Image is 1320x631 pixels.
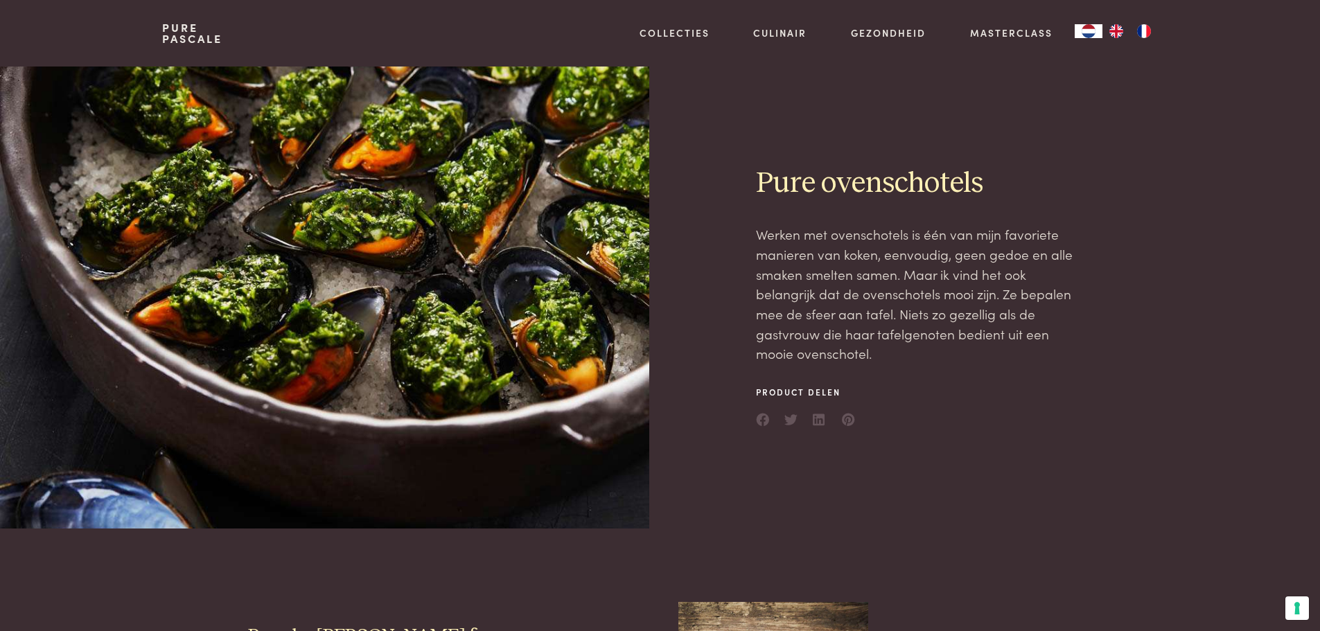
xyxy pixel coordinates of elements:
[756,224,1073,364] p: Werken met ovenschotels is één van mijn favoriete manieren van koken, eenvoudig, geen gedoe en al...
[756,386,856,398] span: Product delen
[1102,24,1158,38] ul: Language list
[640,26,710,40] a: Collecties
[1075,24,1102,38] div: Language
[753,26,807,40] a: Culinair
[1130,24,1158,38] a: FR
[851,26,926,40] a: Gezondheid
[756,166,1073,202] h2: Pure ovenschotels
[1102,24,1130,38] a: EN
[1285,596,1309,620] button: Uw voorkeuren voor toestemming voor trackingtechnologieën
[1075,24,1102,38] a: NL
[162,22,222,44] a: PurePascale
[1075,24,1158,38] aside: Language selected: Nederlands
[970,26,1053,40] a: Masterclass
